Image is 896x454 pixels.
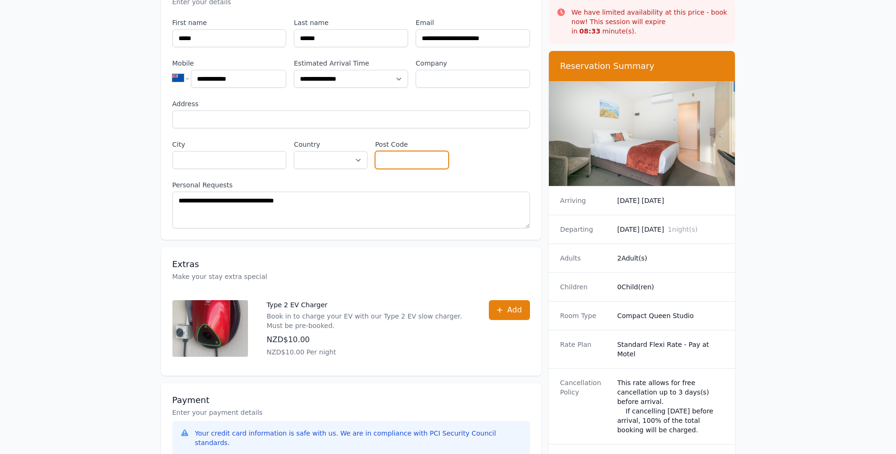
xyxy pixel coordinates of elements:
[267,334,470,345] p: NZD$10.00
[294,140,367,149] label: Country
[416,59,530,68] label: Company
[572,8,728,36] p: We have limited availability at this price - book now! This session will expire in minute(s).
[172,180,530,190] label: Personal Requests
[375,140,449,149] label: Post Code
[172,99,530,109] label: Address
[267,347,470,357] p: NZD$10.00 Per night
[267,300,470,310] p: Type 2 EV Charger
[416,18,530,27] label: Email
[560,282,610,292] dt: Children
[294,18,408,27] label: Last name
[560,378,610,435] dt: Cancellation Policy
[560,253,610,263] dt: Adults
[172,408,530,417] p: Enter your payment details
[617,253,724,263] dd: 2 Adult(s)
[560,225,610,234] dt: Departing
[668,226,698,233] span: 1 night(s)
[560,196,610,205] dt: Arriving
[617,378,724,435] div: This rate allows for free cancellation up to 3 days(s) before arrival. If cancelling [DATE] befor...
[172,395,530,406] h3: Payment
[172,18,287,27] label: First name
[172,300,248,357] img: Type 2 EV Charger
[617,282,724,292] dd: 0 Child(ren)
[580,27,601,35] strong: 08 : 33
[560,60,724,72] h3: Reservation Summary
[507,304,522,316] span: Add
[172,272,530,281] p: Make your stay extra special
[172,59,287,68] label: Mobile
[267,311,470,330] p: Book in to charge your EV with our Type 2 EV slow charger. Must be pre-booked.
[172,140,287,149] label: City
[617,340,724,359] dd: Standard Flexi Rate - Pay at Motel
[195,429,522,447] div: Your credit card information is safe with us. We are in compliance with PCI Security Council stan...
[560,340,610,359] dt: Rate Plan
[617,225,724,234] dd: [DATE] [DATE]
[617,196,724,205] dd: [DATE] [DATE]
[617,311,724,320] dd: Compact Queen Studio
[172,259,530,270] h3: Extras
[489,300,530,320] button: Add
[549,81,735,186] img: Compact Queen Studio
[560,311,610,320] dt: Room Type
[294,59,408,68] label: Estimated Arrival Time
